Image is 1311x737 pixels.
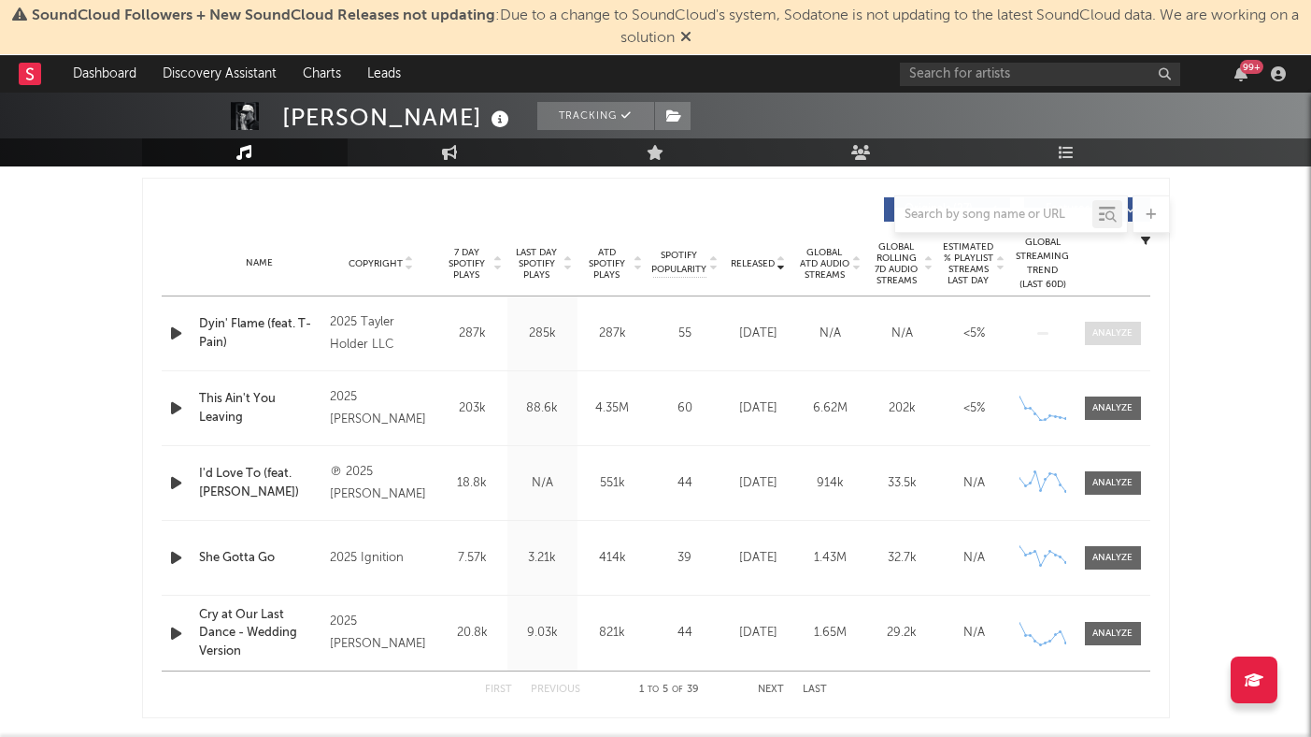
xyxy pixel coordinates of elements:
[943,325,1005,343] div: <5%
[799,624,862,643] div: 1.65M
[1015,236,1071,292] div: Global Streaming Trend (Last 60D)
[871,399,933,418] div: 202k
[290,55,354,93] a: Charts
[485,685,512,695] button: First
[199,256,321,270] div: Name
[731,258,775,269] span: Released
[895,208,1092,223] input: Search by song name or URL
[652,325,718,343] div: 55
[199,549,321,568] a: She Gotta Go
[652,549,718,568] div: 39
[32,8,1299,46] span: : Due to a change to SoundCloud's system, Sodatone is not updating to the latest SoundCloud data....
[943,474,1005,493] div: N/A
[199,606,321,661] a: Cry at Our Last Dance - Wedding Version
[582,325,643,343] div: 287k
[537,102,654,130] button: Tracking
[871,241,922,286] span: Global Rolling 7D Audio Streams
[330,547,432,570] div: 2025 Ignition
[442,624,503,643] div: 20.8k
[672,686,683,694] span: of
[512,549,573,568] div: 3.21k
[652,624,718,643] div: 44
[871,474,933,493] div: 33.5k
[871,624,933,643] div: 29.2k
[512,399,573,418] div: 88.6k
[943,399,1005,418] div: <5%
[727,549,790,568] div: [DATE]
[442,474,503,493] div: 18.8k
[1234,66,1247,81] button: 99+
[512,247,562,281] span: Last Day Spotify Plays
[582,399,643,418] div: 4.35M
[330,461,432,506] div: ℗ 2025 [PERSON_NAME]
[799,399,862,418] div: 6.62M
[648,686,659,694] span: to
[442,325,503,343] div: 287k
[871,325,933,343] div: N/A
[727,474,790,493] div: [DATE]
[582,624,643,643] div: 821k
[442,549,503,568] div: 7.57k
[199,390,321,426] a: This Ain't You Leaving
[799,325,862,343] div: N/A
[943,624,1005,643] div: N/A
[349,258,403,269] span: Copyright
[727,325,790,343] div: [DATE]
[354,55,414,93] a: Leads
[652,474,718,493] div: 44
[442,399,503,418] div: 203k
[727,624,790,643] div: [DATE]
[799,474,862,493] div: 914k
[727,399,790,418] div: [DATE]
[582,549,643,568] div: 414k
[1240,60,1263,74] div: 99 +
[758,685,784,695] button: Next
[512,474,573,493] div: N/A
[582,474,643,493] div: 551k
[199,465,321,501] a: I'd Love To (feat. [PERSON_NAME])
[943,241,994,286] span: Estimated % Playlist Streams Last Day
[651,249,706,277] span: Spotify Popularity
[32,8,495,23] span: SoundCloud Followers + New SoundCloud Releases not updating
[199,315,321,352] a: Dyin' Flame (feat. T-Pain)
[582,247,632,281] span: ATD Spotify Plays
[512,624,573,643] div: 9.03k
[60,55,150,93] a: Dashboard
[803,685,827,695] button: Last
[652,399,718,418] div: 60
[799,247,850,281] span: Global ATD Audio Streams
[871,549,933,568] div: 32.7k
[330,611,432,656] div: 2025 [PERSON_NAME]
[531,685,580,695] button: Previous
[799,549,862,568] div: 1.43M
[512,325,573,343] div: 285k
[618,679,720,701] div: 1 5 39
[680,31,691,46] span: Dismiss
[282,102,514,133] div: [PERSON_NAME]
[330,311,432,356] div: 2025 Tayler Holder LLC
[442,247,492,281] span: 7 Day Spotify Plays
[330,386,432,431] div: 2025 [PERSON_NAME]
[943,549,1005,568] div: N/A
[900,63,1180,86] input: Search for artists
[150,55,290,93] a: Discovery Assistant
